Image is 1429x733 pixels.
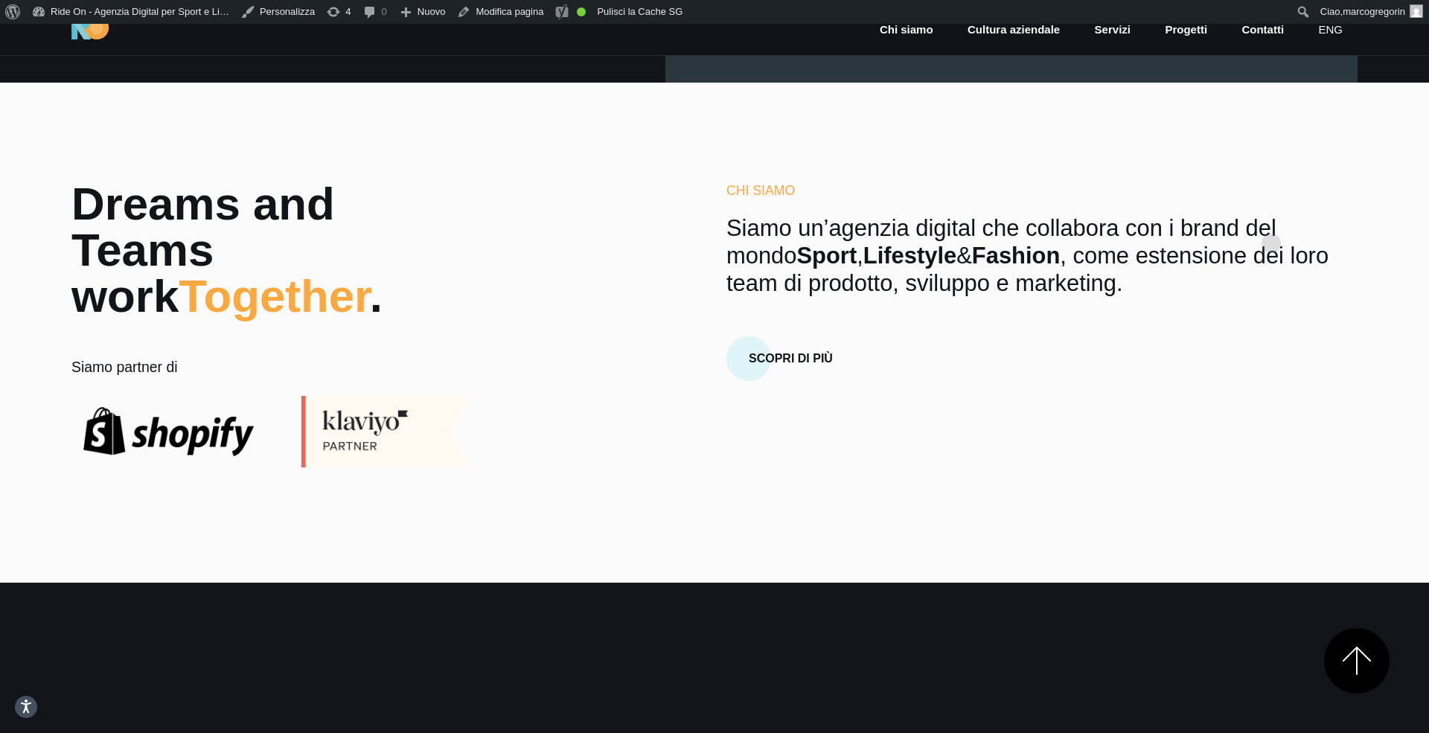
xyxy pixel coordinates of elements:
h6: Chi Siamo [726,181,1358,200]
img: Klaviyo Italian Agency [290,396,484,467]
a: Chi siamo [878,22,935,39]
a: Progetti [1163,22,1209,39]
span: marcogregorin [1343,6,1405,17]
a: Cultura aziendale [966,22,1061,39]
div: Buona [577,7,586,16]
h2: Dreams and Teams work . [71,181,485,319]
a: eng [1317,22,1344,39]
img: Shopify Italian Agency [71,407,266,455]
a: Servizi [1093,22,1132,39]
button: Scopri di più [726,336,855,381]
span: Together [179,270,369,321]
p: Siamo un’agenzia digital che collabora con i brand del mondo , & , come estensione dei loro team ... [726,214,1358,297]
a: Contatti [1240,22,1285,39]
strong: Lifestyle [863,243,956,269]
strong: Fashion [972,243,1060,269]
h5: Siamo partner di [71,359,485,376]
strong: Sport [797,243,857,269]
a: Scopri di più [726,316,855,380]
img: Ride On Agency [71,16,109,39]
